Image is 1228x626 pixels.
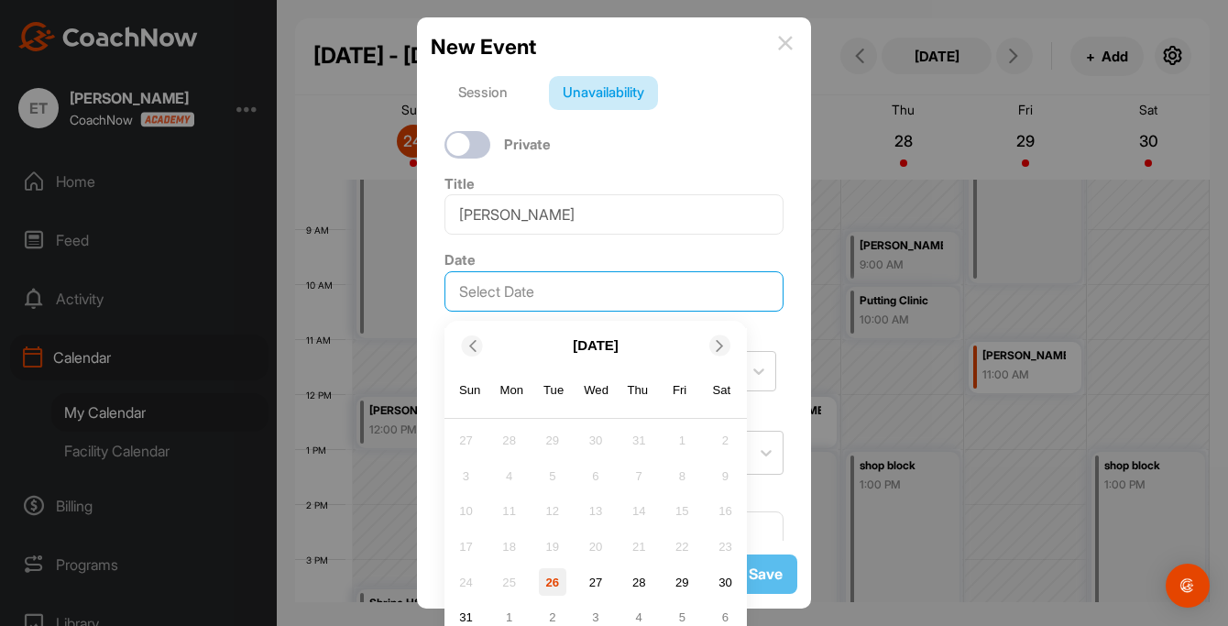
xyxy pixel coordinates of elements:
div: Not available Sunday, August 17th, 2025 [452,533,479,561]
div: Not available Friday, August 22nd, 2025 [668,533,696,561]
div: Not available Thursday, July 31st, 2025 [625,427,652,455]
label: Private [504,135,551,156]
div: Not available Friday, August 1st, 2025 [668,427,696,455]
div: Not available Thursday, August 14th, 2025 [625,498,652,525]
div: Not available Thursday, August 7th, 2025 [625,462,652,489]
div: Not available Wednesday, August 20th, 2025 [582,533,609,561]
div: Not available Saturday, August 9th, 2025 [712,462,740,489]
div: Not available Saturday, August 23rd, 2025 [712,533,740,561]
div: Not available Saturday, August 2nd, 2025 [712,427,740,455]
div: Not available Sunday, August 10th, 2025 [452,498,479,525]
div: Not available Monday, August 18th, 2025 [496,533,523,561]
div: Mon [500,379,524,402]
div: Unavailability [549,76,658,111]
div: Fri [668,379,692,402]
div: Sun [458,379,482,402]
div: Choose Saturday, August 30th, 2025 [712,568,740,596]
label: Date [444,251,476,269]
div: Not available Tuesday, August 5th, 2025 [539,462,566,489]
div: Not available Tuesday, August 12th, 2025 [539,498,566,525]
div: Not available Wednesday, August 13th, 2025 [582,498,609,525]
div: Not available Tuesday, August 19th, 2025 [539,533,566,561]
div: Not available Monday, August 25th, 2025 [496,568,523,596]
div: Not available Friday, August 8th, 2025 [668,462,696,489]
input: Event Name [444,194,784,235]
div: Not available Wednesday, August 6th, 2025 [582,462,609,489]
div: Not available Monday, July 28th, 2025 [496,427,523,455]
div: Choose Thursday, August 28th, 2025 [625,568,652,596]
div: Choose Friday, August 29th, 2025 [668,568,696,596]
h2: New Event [431,31,536,62]
div: Not available Saturday, August 16th, 2025 [712,498,740,525]
div: Not available Thursday, August 21st, 2025 [625,533,652,561]
div: Open Intercom Messenger [1166,564,1210,608]
div: Not available Sunday, August 24th, 2025 [452,568,479,596]
div: Thu [626,379,650,402]
div: Session [444,76,521,111]
div: Not available Tuesday, July 29th, 2025 [539,427,566,455]
div: Not available Wednesday, July 30th, 2025 [582,427,609,455]
div: Not available Sunday, August 3rd, 2025 [452,462,479,489]
div: Not available Monday, August 11th, 2025 [496,498,523,525]
button: Save [734,555,797,594]
img: info [778,36,793,50]
div: Not available Friday, August 15th, 2025 [668,498,696,525]
div: Not available Monday, August 4th, 2025 [496,462,523,489]
input: Select Date [444,271,784,312]
div: Choose Wednesday, August 27th, 2025 [582,568,609,596]
p: [DATE] [573,335,619,357]
div: Wed [584,379,608,402]
div: Choose Tuesday, August 26th, 2025 [539,568,566,596]
div: Sat [710,379,734,402]
div: Tue [542,379,565,402]
label: Title [444,175,475,192]
div: Not available Sunday, July 27th, 2025 [452,427,479,455]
